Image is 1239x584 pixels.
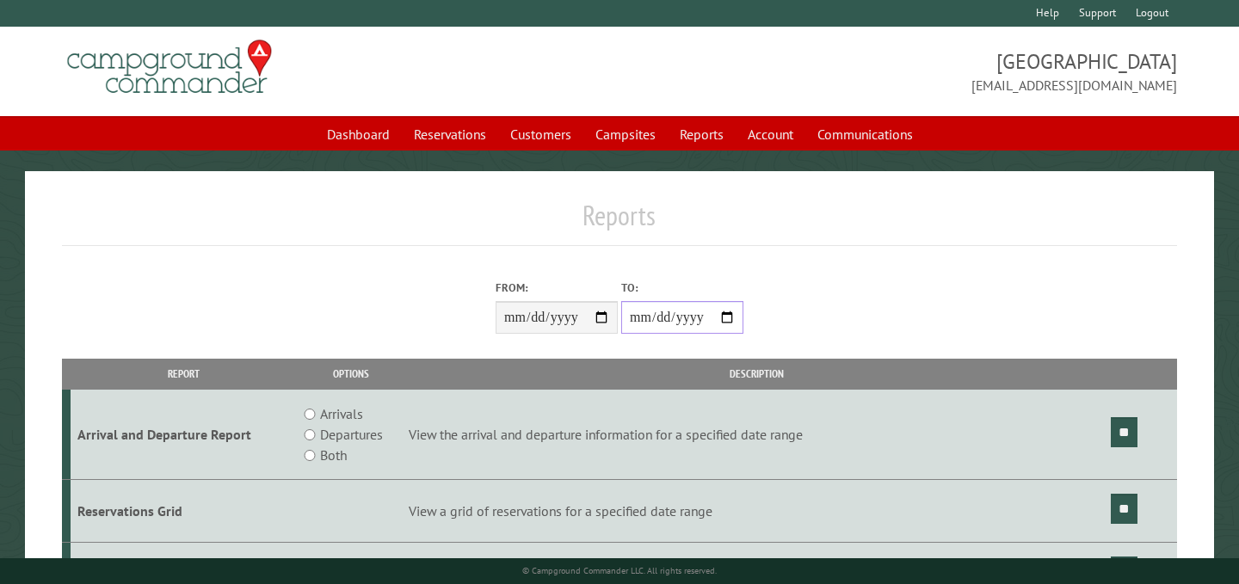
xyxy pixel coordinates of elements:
th: Description [406,359,1108,389]
span: [GEOGRAPHIC_DATA] [EMAIL_ADDRESS][DOMAIN_NAME] [619,47,1177,95]
a: Dashboard [317,118,400,151]
label: Arrivals [320,403,363,424]
small: © Campground Commander LLC. All rights reserved. [522,565,717,576]
label: From: [496,280,618,296]
td: View the arrival and departure information for a specified date range [406,390,1108,480]
a: Reservations [404,118,496,151]
label: Both [320,445,347,465]
a: Campsites [585,118,666,151]
a: Communications [807,118,923,151]
td: View a grid of reservations for a specified date range [406,480,1108,543]
td: Reservations Grid [71,480,296,543]
img: Campground Commander [62,34,277,101]
th: Options [296,359,405,389]
a: Reports [669,118,734,151]
label: Departures [320,424,383,445]
th: Report [71,359,296,389]
a: Customers [500,118,582,151]
h1: Reports [62,199,1177,246]
label: To: [621,280,743,296]
td: Arrival and Departure Report [71,390,296,480]
a: Account [737,118,804,151]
